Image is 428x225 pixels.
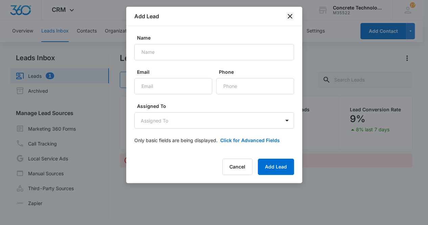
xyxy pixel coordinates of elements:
button: Add Lead [258,159,294,175]
label: Name [137,34,297,41]
label: Email [137,68,215,75]
label: Assigned To [137,103,297,110]
input: Email [134,78,212,94]
label: Phone [219,68,297,75]
input: Name [134,44,294,60]
h1: Add Lead [134,12,159,20]
p: Only basic fields are being displayed. [134,137,218,144]
button: close [286,12,294,20]
button: Cancel [222,159,252,175]
button: Click for Advanced Fields [220,137,280,144]
input: Phone [216,78,294,94]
